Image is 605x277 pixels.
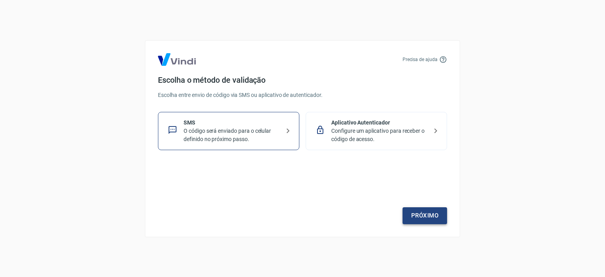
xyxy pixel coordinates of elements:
[403,56,438,63] p: Precisa de ajuda
[184,119,280,127] p: SMS
[306,112,447,150] div: Aplicativo AutenticadorConfigure um aplicativo para receber o código de acesso.
[331,127,428,143] p: Configure um aplicativo para receber o código de acesso.
[158,53,196,66] img: Logo Vind
[158,91,447,99] p: Escolha entre envio de código via SMS ou aplicativo de autenticador.
[184,127,280,143] p: O código será enviado para o celular definido no próximo passo.
[331,119,428,127] p: Aplicativo Autenticador
[158,75,447,85] h4: Escolha o método de validação
[158,112,299,150] div: SMSO código será enviado para o celular definido no próximo passo.
[403,207,447,224] a: Próximo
